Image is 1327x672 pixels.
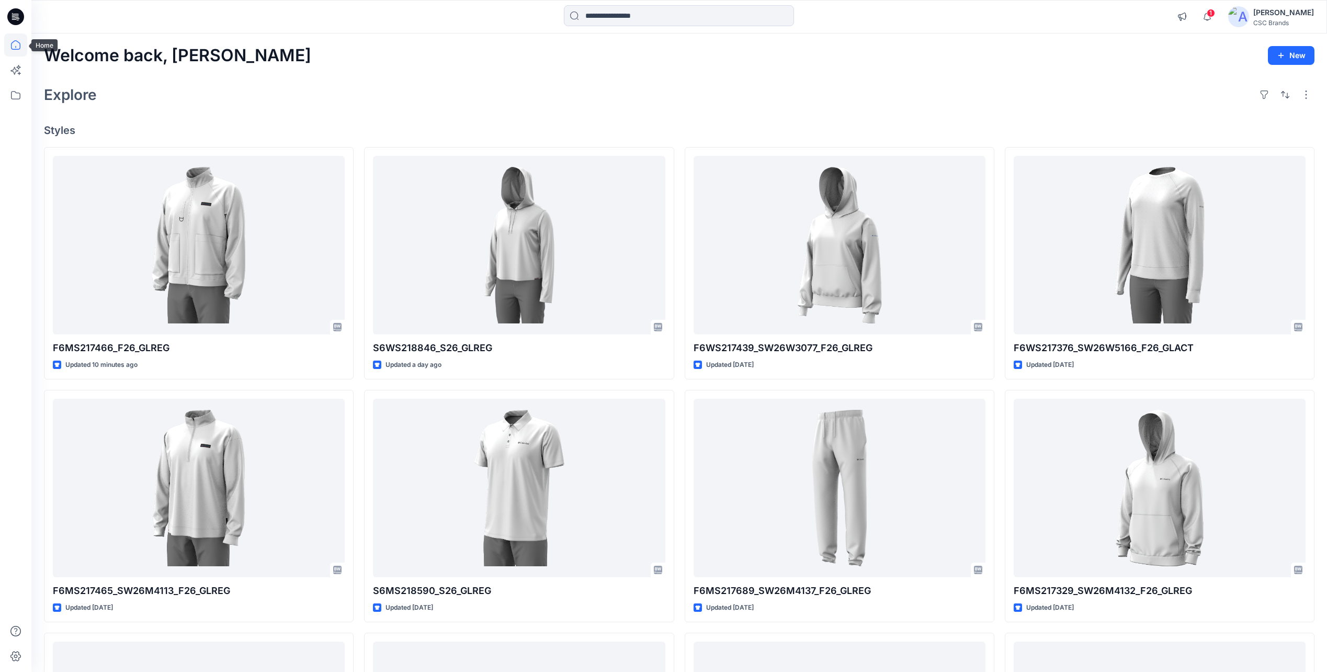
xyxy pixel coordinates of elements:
p: Updated [DATE] [706,360,754,371]
span: 1 [1207,9,1215,17]
p: Updated 10 minutes ago [65,360,138,371]
p: Updated [DATE] [385,602,433,613]
p: Updated [DATE] [1026,360,1074,371]
a: S6MS218590_S26_GLREG [373,399,665,577]
p: F6WS217376_SW26W5166_F26_GLACT [1014,341,1306,355]
p: F6MS217329_SW26M4132_F26_GLREG [1014,584,1306,598]
a: F6MS217689_SW26M4137_F26_GLREG [694,399,985,577]
img: avatar [1228,6,1249,27]
p: Updated [DATE] [1026,602,1074,613]
a: S6WS218846_S26_GLREG [373,156,665,334]
p: Updated [DATE] [706,602,754,613]
p: F6MS217466_F26_GLREG [53,341,345,355]
p: F6WS217439_SW26W3077_F26_GLREG [694,341,985,355]
h4: Styles [44,124,1314,137]
p: F6MS217689_SW26M4137_F26_GLREG [694,584,985,598]
a: F6MS217466_F26_GLREG [53,156,345,334]
a: F6MS217465_SW26M4113_F26_GLREG [53,399,345,577]
p: S6WS218846_S26_GLREG [373,341,665,355]
a: F6WS217376_SW26W5166_F26_GLACT [1014,156,1306,334]
div: [PERSON_NAME] [1253,6,1314,19]
p: Updated a day ago [385,360,441,371]
h2: Welcome back, [PERSON_NAME] [44,46,311,65]
h2: Explore [44,86,97,103]
a: F6MS217329_SW26M4132_F26_GLREG [1014,399,1306,577]
p: F6MS217465_SW26M4113_F26_GLREG [53,584,345,598]
p: S6MS218590_S26_GLREG [373,584,665,598]
div: CSC Brands [1253,19,1314,27]
button: New [1268,46,1314,65]
a: F6WS217439_SW26W3077_F26_GLREG [694,156,985,334]
p: Updated [DATE] [65,602,113,613]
